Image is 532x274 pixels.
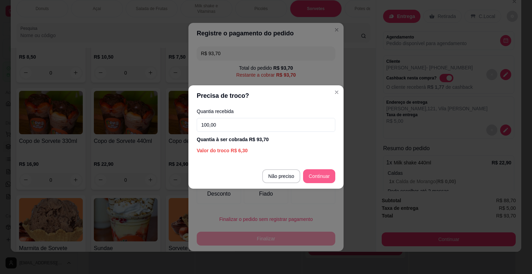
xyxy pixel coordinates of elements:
button: Continuar [303,169,335,183]
header: Precisa de troco? [188,85,344,106]
label: Quantia recebida [197,109,335,114]
button: Close [331,87,342,98]
div: Valor do troco R$ 6,30 [197,147,335,154]
div: Quantia à ser cobrada R$ 93,70 [197,136,335,143]
button: Não preciso [262,169,301,183]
